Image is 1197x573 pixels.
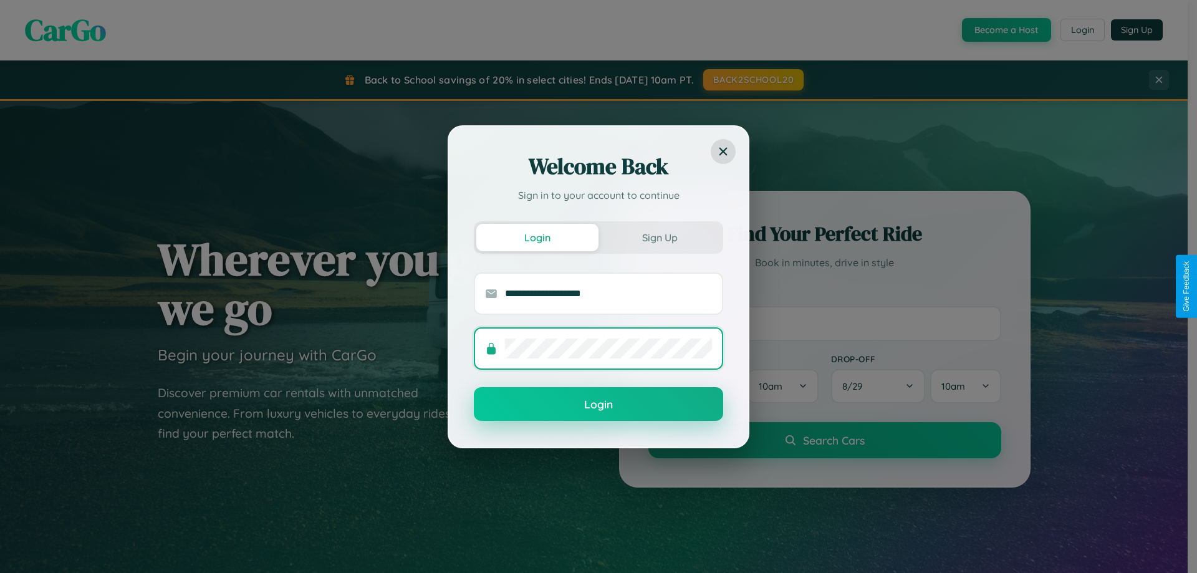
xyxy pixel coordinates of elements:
[1182,261,1191,312] div: Give Feedback
[474,387,723,421] button: Login
[476,224,598,251] button: Login
[474,188,723,203] p: Sign in to your account to continue
[474,152,723,181] h2: Welcome Back
[598,224,721,251] button: Sign Up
